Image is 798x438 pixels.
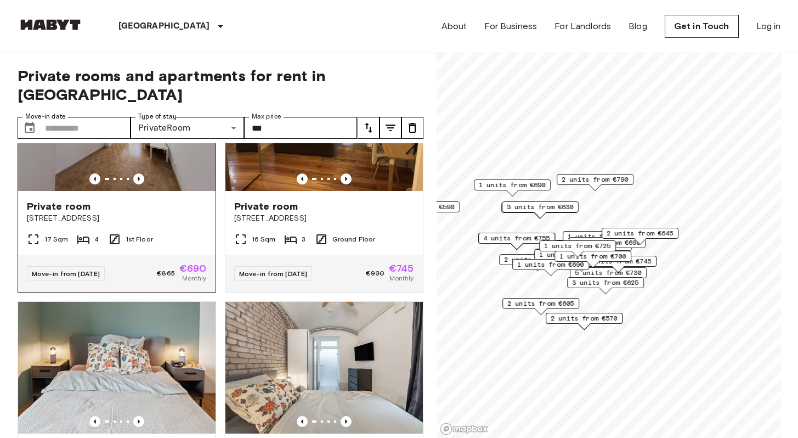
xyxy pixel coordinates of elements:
p: [GEOGRAPHIC_DATA] [118,20,210,33]
a: Blog [629,20,647,33]
div: PrivateRoom [131,117,244,139]
span: 3 units from €590 [388,202,455,212]
span: 4 [94,234,99,244]
button: Previous image [297,416,308,427]
span: 2 units from €790 [562,175,629,184]
div: Map marker [539,240,616,257]
button: Previous image [89,416,100,427]
div: Map marker [499,254,576,271]
span: 4 units from €755 [483,233,550,243]
div: Map marker [569,237,646,254]
span: 1 units from €800 [568,232,635,242]
button: Previous image [297,173,308,184]
span: 2 units from €645 [607,228,674,238]
span: 1 units from €690 [479,180,546,190]
div: Map marker [567,277,644,294]
span: Private rooms and apartments for rent in [GEOGRAPHIC_DATA] [18,66,423,104]
button: Previous image [341,416,352,427]
span: 16 Sqm [252,234,276,244]
div: Map marker [546,313,622,330]
button: tune [401,117,423,139]
label: Move-in date [25,112,66,121]
span: €930 [366,268,384,278]
span: 2 units from €570 [551,313,618,323]
div: Map marker [512,259,589,276]
a: For Business [484,20,537,33]
div: Map marker [563,231,639,248]
span: [STREET_ADDRESS] [27,213,207,224]
span: 17 Sqm [44,234,69,244]
span: 3 units from €625 [572,278,639,288]
span: 1 units from €745 [585,256,652,266]
span: 3 [302,234,305,244]
button: Previous image [133,173,144,184]
span: Monthly [182,273,206,283]
button: Previous image [341,173,352,184]
div: Map marker [383,201,460,218]
span: €865 [157,268,175,278]
div: Map marker [478,233,555,250]
span: 1 units from €690 [517,260,584,269]
span: €690 [179,263,207,273]
a: Log in [756,20,781,33]
button: Previous image [89,173,100,184]
span: 1 units from €725 [544,241,611,251]
span: 1st Floor [126,234,153,244]
span: 5 units from €730 [575,268,642,278]
span: Private room [234,200,298,213]
img: Marketing picture of unit DE-02-019-003-04HF [18,302,216,434]
div: Map marker [570,267,647,284]
span: Private room [27,200,91,213]
span: Move-in from [DATE] [32,269,100,278]
span: Ground Floor [332,234,376,244]
span: 6 units from €690 [574,238,641,248]
span: 3 units from €630 [507,202,574,212]
a: Get in Touch [665,15,739,38]
span: Move-in from [DATE] [239,269,308,278]
a: Mapbox logo [440,423,488,435]
span: €745 [389,263,414,273]
span: [STREET_ADDRESS] [234,213,414,224]
button: tune [380,117,401,139]
button: Previous image [133,416,144,427]
div: Map marker [557,174,633,191]
div: Map marker [474,179,551,196]
div: Map marker [554,251,631,268]
span: 1 units from €700 [559,251,626,261]
img: Marketing picture of unit DE-02-004-006-01HF [225,302,423,434]
label: Max price [252,112,281,121]
span: 2 units from €605 [507,299,574,308]
div: Map marker [580,256,656,273]
div: Map marker [534,249,611,266]
a: Marketing picture of unit DE-02-004-001-01HFPrevious imagePrevious imagePrivate room[STREET_ADDRE... [225,59,423,293]
a: About [442,20,467,33]
img: Habyt [18,19,83,30]
div: Map marker [602,228,678,245]
div: Map marker [502,298,579,315]
label: Type of stay [138,112,177,121]
button: Choose date [19,117,41,139]
a: Marketing picture of unit DE-02-023-04MPrevious imagePrevious imagePrivate room[STREET_ADDRESS]17... [18,59,216,293]
span: 2 units from €785 [504,255,571,265]
div: Map marker [501,202,578,219]
div: Map marker [502,201,579,218]
a: For Landlords [554,20,611,33]
span: Monthly [389,273,414,283]
button: tune [358,117,380,139]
